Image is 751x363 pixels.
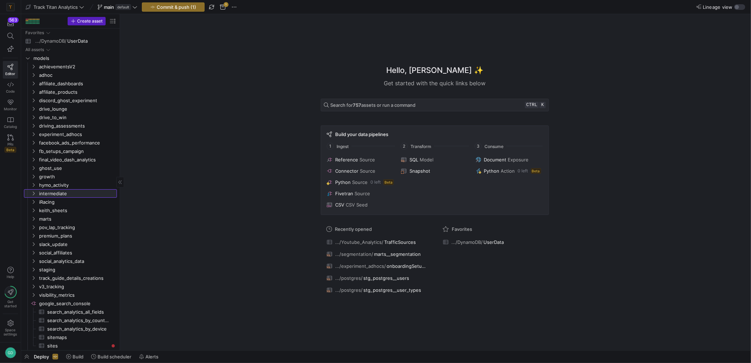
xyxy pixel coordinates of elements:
[451,239,483,245] span: .../DynamoDB/
[360,168,375,174] span: Source
[24,105,117,113] div: Press SPACE to select this row.
[24,147,117,155] div: Press SPACE to select this row.
[335,157,358,162] span: Reference
[6,89,15,93] span: Code
[5,147,16,153] span: Beta
[34,354,49,359] span: Deploy
[335,251,373,257] span: .../segmentation/
[374,251,421,257] span: marts__segmentation
[39,139,116,147] span: facebook_ads_performance
[104,4,114,10] span: main
[33,4,78,10] span: Track Titan Analytics
[39,105,116,113] span: drive_lounge
[370,180,381,185] span: 0 left
[474,155,544,164] button: DocumentExposure
[335,239,383,245] span: .../Youtube_Analytics/
[24,79,117,88] div: Press SPACE to select this row.
[5,347,16,358] div: GD
[67,37,88,45] span: UserData
[346,202,368,208] span: CSV Seed
[325,238,428,247] button: .../Youtube_Analytics/TrafficSources
[387,263,427,269] span: onboardingSetupExperiment
[3,114,18,131] a: Catalog
[359,157,375,162] span: Source
[24,172,117,181] div: Press SPACE to select this row.
[321,79,549,87] div: Get started with the quick links below
[24,88,117,96] div: Press SPACE to select this row.
[115,4,131,10] span: default
[24,181,117,189] div: Press SPACE to select this row.
[24,2,86,12] button: Track Titan Analytics
[39,147,116,155] span: fb_setups_campaign
[24,62,117,71] div: Press SPACE to select this row.
[24,164,117,172] div: Press SPACE to select this row.
[39,181,116,189] span: hymo_activity
[136,351,162,363] button: Alerts
[24,29,117,37] div: Press SPACE to select this row.
[7,4,14,11] img: https://storage.googleapis.com/y42-prod-data-exchange/images/M4PIZmlr0LOyhR8acEy9Mp195vnbki1rrADR...
[24,113,117,122] div: Press SPACE to select this row.
[24,54,117,62] div: Press SPACE to select this row.
[484,157,507,162] span: Document
[335,191,353,196] span: Fivetran
[98,354,131,359] span: Build scheduler
[3,131,18,155] a: PRsBeta
[68,17,106,25] button: Create asset
[321,99,549,111] button: Search for757assets or run a commandctrlk
[335,263,386,269] span: .../experiment_adhocs/
[7,142,13,146] span: PRs
[330,102,415,108] span: Search for assets or run a command
[335,202,344,208] span: CSV
[508,157,529,162] span: Exposure
[35,37,67,45] span: .../DynamoDB/
[352,179,368,185] span: Source
[409,168,430,174] span: Snapshot
[6,72,15,76] span: Editor
[531,168,541,174] span: Beta
[400,167,470,175] button: Snapshot
[39,122,116,130] span: driving_assessments
[409,157,418,162] span: SQL
[39,113,116,122] span: drive_to_win
[383,179,394,185] span: Beta
[24,45,117,54] div: Press SPACE to select this row.
[24,130,117,139] div: Press SPACE to select this row.
[484,168,500,174] span: Python
[325,250,428,259] button: .../segmentation/marts__segmentation
[325,155,395,164] button: ReferenceSource
[325,189,395,198] button: FivetranSource
[363,287,421,293] span: stg_postgres__user_types
[335,287,363,293] span: .../postgres/
[39,80,116,88] span: affiliate_dashboards
[4,328,17,336] span: Space settings
[325,262,428,271] button: .../experiment_adhocs/onboardingSetupExperiment
[3,283,18,311] button: Getstarted
[501,168,515,174] span: Action
[39,164,116,172] span: ghost_use
[441,238,545,247] button: .../DynamoDB/UserData
[474,167,544,175] button: PythonAction0 leftBeta
[39,71,116,79] span: adhoc
[33,54,116,62] span: models
[142,2,205,12] button: Commit & push (1)
[145,354,158,359] span: Alerts
[335,131,388,137] span: Build your data pipelines
[483,239,504,245] span: UserData
[39,190,116,198] span: intermediate
[3,317,18,339] a: Spacesettings
[77,19,102,24] span: Create asset
[24,122,117,130] div: Press SPACE to select this row.
[4,107,17,111] span: Monitor
[4,300,17,308] span: Get started
[39,156,116,164] span: final_video_dash_analytics
[325,167,395,175] button: ConnectorSource
[420,157,433,162] span: Model
[384,239,416,245] span: TrafficSources
[24,37,117,45] div: Press SPACE to select this row.
[88,351,134,363] button: Build scheduler
[4,124,17,129] span: Catalog
[39,130,116,139] span: experiment_adhocs
[3,17,18,30] button: 563
[325,178,395,186] button: PythonSource0 leftBeta
[355,191,370,196] span: Source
